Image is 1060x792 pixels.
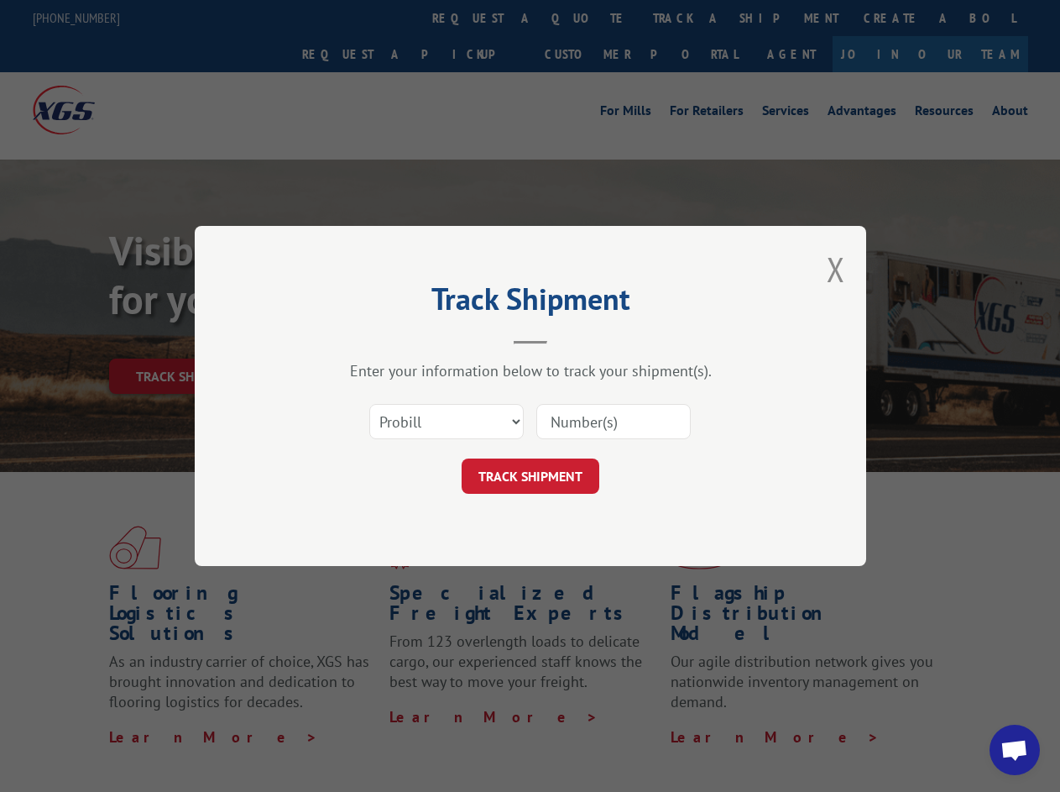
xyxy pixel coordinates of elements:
h2: Track Shipment [279,287,782,319]
div: Enter your information below to track your shipment(s). [279,361,782,380]
input: Number(s) [536,404,691,439]
button: TRACK SHIPMENT [462,459,599,494]
div: Open chat [990,725,1040,775]
button: Close modal [827,247,845,291]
